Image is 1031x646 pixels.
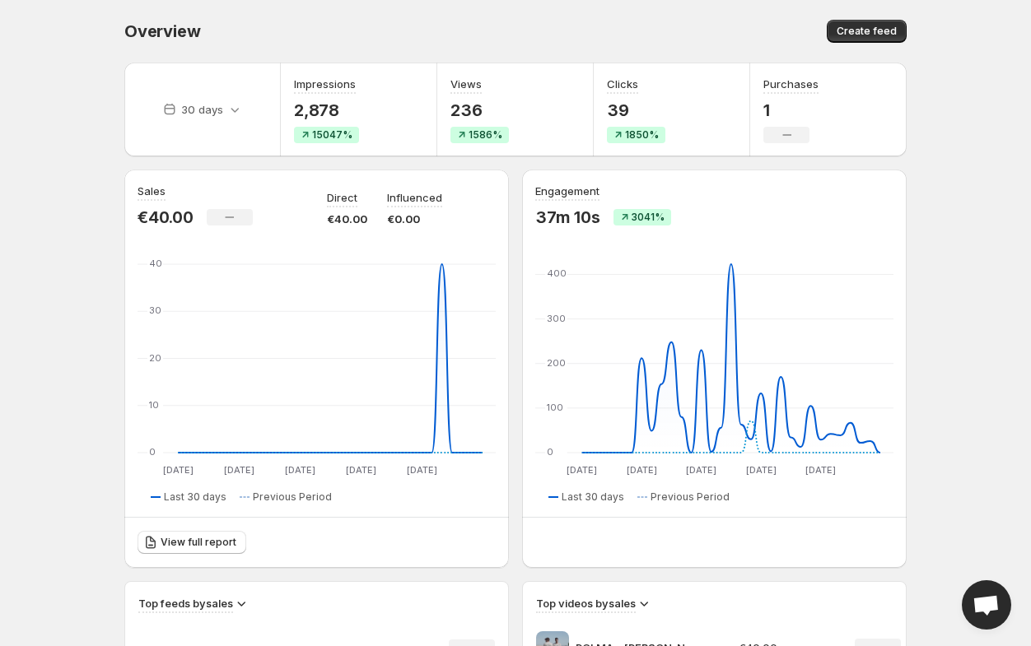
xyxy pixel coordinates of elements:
text: [DATE] [163,464,194,476]
text: 30 [149,304,161,316]
span: Previous Period [253,490,332,504]
h3: Purchases [763,76,819,92]
text: [DATE] [746,464,777,476]
text: [DATE] [346,464,376,476]
p: 37m 10s [535,207,600,227]
span: 3041% [632,211,665,224]
p: 30 days [181,101,223,118]
a: Open chat [962,580,1011,630]
text: [DATE] [567,464,597,476]
text: [DATE] [285,464,315,476]
p: Influenced [387,189,442,206]
span: 1586% [469,128,502,142]
span: 15047% [312,128,352,142]
span: View full report [161,536,236,549]
a: View full report [138,531,246,554]
button: Create feed [827,20,907,43]
h3: Sales [138,183,166,199]
text: 400 [547,267,567,279]
span: Previous Period [651,490,730,504]
p: 2,878 [294,100,359,120]
h3: Top videos by sales [536,595,636,611]
h3: Clicks [607,76,638,92]
text: 10 [149,399,159,411]
span: Overview [124,21,200,41]
p: 236 [450,100,509,120]
span: Last 30 days [164,490,226,504]
text: [DATE] [627,464,657,476]
text: [DATE] [686,464,716,476]
text: 20 [149,352,161,364]
text: 100 [547,402,563,413]
text: [DATE] [805,464,836,476]
p: €40.00 [327,211,367,227]
h3: Top feeds by sales [138,595,233,611]
h3: Impressions [294,76,356,92]
h3: Views [450,76,482,92]
text: 0 [149,446,156,458]
span: Create feed [837,25,897,38]
span: Last 30 days [562,490,624,504]
text: 0 [547,446,553,458]
text: 40 [149,258,162,269]
h3: Engagement [535,183,599,199]
span: 1850% [625,128,659,142]
text: 300 [547,313,566,324]
text: [DATE] [407,464,437,476]
p: Direct [327,189,357,206]
text: 200 [547,357,566,369]
text: [DATE] [224,464,254,476]
p: 39 [607,100,665,120]
p: €0.00 [387,211,442,227]
p: 1 [763,100,819,120]
p: €40.00 [138,207,194,227]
